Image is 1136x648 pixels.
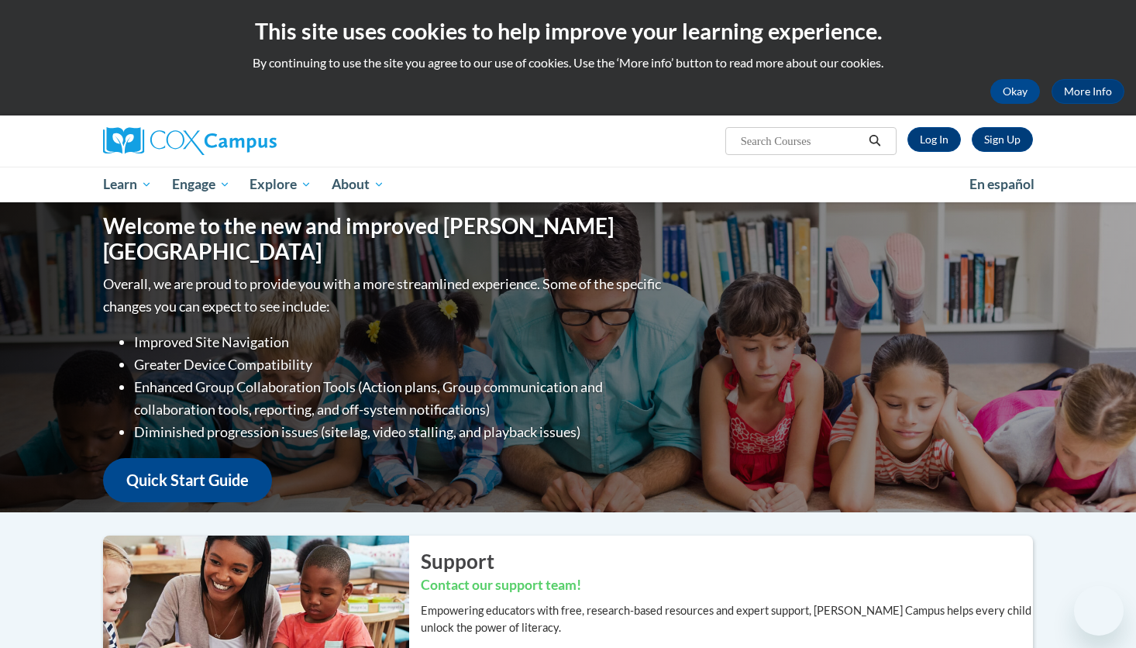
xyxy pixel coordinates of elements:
[103,175,152,194] span: Learn
[12,16,1124,47] h2: This site uses cookies to help improve your learning experience.
[103,127,277,155] img: Cox Campus
[421,576,1033,595] h3: Contact our support team!
[1052,79,1124,104] a: More Info
[969,176,1034,192] span: En español
[907,127,961,152] a: Log In
[134,376,665,421] li: Enhanced Group Collaboration Tools (Action plans, Group communication and collaboration tools, re...
[103,273,665,318] p: Overall, we are proud to provide you with a more streamlined experience. Some of the specific cha...
[332,175,384,194] span: About
[134,421,665,443] li: Diminished progression issues (site lag, video stalling, and playback issues)
[739,132,863,150] input: Search Courses
[990,79,1040,104] button: Okay
[421,602,1033,636] p: Empowering educators with free, research-based resources and expert support, [PERSON_NAME] Campus...
[863,132,886,150] button: Search
[421,547,1033,575] h2: Support
[250,175,312,194] span: Explore
[162,167,240,202] a: Engage
[239,167,322,202] a: Explore
[959,168,1045,201] a: En español
[93,167,162,202] a: Learn
[172,175,230,194] span: Engage
[103,127,398,155] a: Cox Campus
[80,167,1056,202] div: Main menu
[322,167,394,202] a: About
[134,331,665,353] li: Improved Site Navigation
[103,213,665,265] h1: Welcome to the new and improved [PERSON_NAME][GEOGRAPHIC_DATA]
[972,127,1033,152] a: Register
[103,458,272,502] a: Quick Start Guide
[1074,586,1124,636] iframe: Button to launch messaging window
[12,54,1124,71] p: By continuing to use the site you agree to our use of cookies. Use the ‘More info’ button to read...
[134,353,665,376] li: Greater Device Compatibility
